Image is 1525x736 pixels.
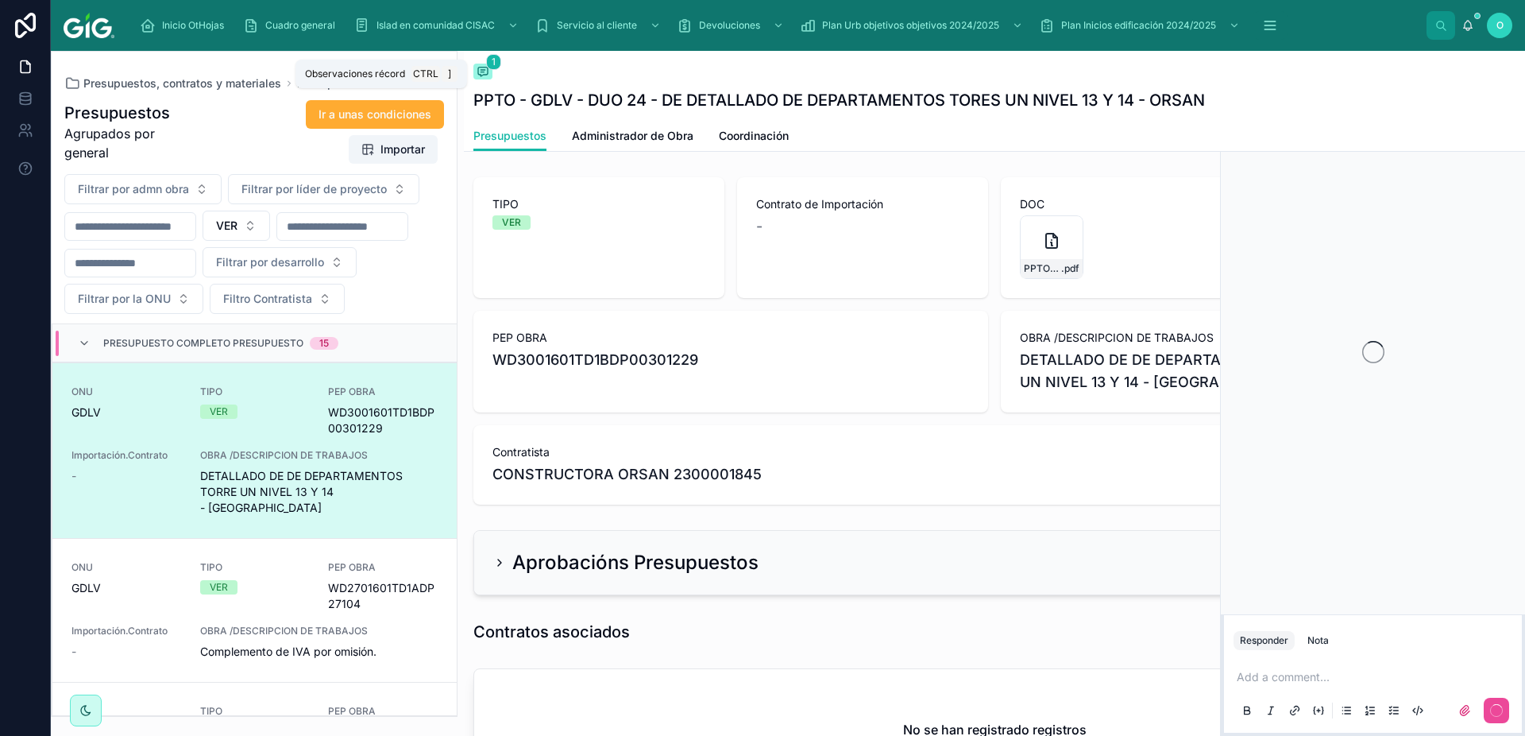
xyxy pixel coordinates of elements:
[380,141,425,157] span: Importar
[203,211,270,241] button: Seleccionar el botón
[492,444,1496,460] span: Contratista
[71,385,181,398] span: ONU
[200,561,310,574] span: TIPO
[473,128,546,144] span: Presupuestos
[822,19,999,32] span: Plan Urb objetivos objetivos 2024/2025
[756,196,969,212] span: Contrato de Importación
[719,128,789,144] span: Coordinación
[306,100,444,129] button: Ir a unas condiciones
[83,76,281,91] span: Presupuestos, contratos y materiales
[200,644,438,660] span: Complemento de IVA por omisión.
[71,405,101,420] span: GDLV
[265,19,335,32] span: Cuadro general
[216,254,324,270] span: Filtrar por desarrollo
[162,19,224,32] span: Inicio OtHojas
[1061,262,1079,275] span: .pdf
[492,196,705,212] span: TIPO
[71,580,101,596] span: GDLV
[492,349,969,371] span: WD3001601TD1BDP00301229
[241,181,387,197] span: Filtrar por líder de proyecto
[52,362,457,538] a: ONUGDLVTIPOVERPEP OBRAWD3001601TD1BDP00301229Importación.Contrato-OBRA /DESCRIPCION DE TRABAJOSDE...
[328,580,438,612] span: WD2701601TD1ADP27104
[492,330,969,346] span: PEP OBRA
[486,54,501,70] span: 1
[328,705,438,718] span: PEP OBRA
[376,19,495,32] span: Islad en comunidad CISAC
[699,19,760,32] span: Devoluciones
[200,449,438,462] span: OBRA /DESCRIPCION DE TRABAJOS
[64,124,199,162] span: Agrupados por general
[64,13,114,38] img: Logotipo de App
[135,11,235,40] a: Inicio OtHojas
[512,550,759,575] h2: Aprobacións Presupuestos
[473,89,1205,111] h1: PPTO - GDLV - DUO 24 - DE DETALLADO DE DEPARTAMENTOS TORES UN NIVEL 13 Y 14 - ORSAN
[203,247,357,277] button: Seleccionar el botón
[1307,634,1329,647] div: Nota
[71,468,76,484] span: -
[328,561,438,574] span: PEP OBRA
[64,76,281,91] a: Presupuestos, contratos y materiales
[210,405,228,419] div: VER
[64,102,199,124] h1: Presupuestos
[71,644,76,660] span: -
[473,122,546,152] a: Presupuestos
[238,11,346,40] a: Cuadro general
[1034,11,1248,40] a: Plan Inicios edificación 2024/2025
[411,66,440,82] span: Ctrl
[1020,349,1496,393] span: DETALLADO DE DE DEPARTAMENTOS TORRE UN NIVEL 13 Y 14 - [GEOGRAPHIC_DATA]
[64,174,222,204] button: Seleccionar el botón
[530,11,669,40] a: Servicio al cliente
[502,215,521,230] div: VER
[1496,19,1504,32] span: O
[1234,631,1295,650] button: Responder
[1024,262,1061,275] span: PPTO---GDLV--DUO-24---DETALLADO-DE-DE-DEPARTAMENTOS-TORRE-A-NIVEL-13-Y-14---[GEOGRAPHIC_DATA]
[200,385,310,398] span: TIPO
[64,284,203,314] button: Seleccionar el botón
[1020,196,1233,212] span: DOC
[349,135,438,164] button: Importar
[756,215,762,238] span: -
[71,449,181,462] span: Importación.Contrato
[210,580,228,595] div: VER
[52,538,457,682] a: ONUGDLVTIPOVERPEP OBRAWD2701601TD1ADP27104Importación.Contrato-OBRA /DESCRIPCION DE TRABAJOSCompl...
[71,561,181,574] span: ONU
[127,8,1427,43] div: Contenido desplazable
[349,11,527,40] a: Islad en comunidad CISAC
[200,468,438,516] span: DETALLADO DE DE DEPARTAMENTOS TORRE UN NIVEL 13 Y 14 - [GEOGRAPHIC_DATA]
[319,337,329,350] div: 15
[795,11,1031,40] a: Plan Urb objetivos objetivos 2024/2025
[319,107,431,122] span: Ir a unas condiciones
[572,122,693,153] a: Administrador de Obra
[443,68,456,80] span: ]
[492,463,762,486] span: CONSTRUCTORA ORSAN 2300001845
[78,181,189,197] span: Filtrar por admn obra
[1301,631,1335,650] button: Nota
[473,64,492,83] button: 1
[200,705,310,718] span: TIPO
[672,11,792,40] a: Devoluciones
[228,174,419,204] button: Seleccionar el botón
[71,705,181,718] span: UN
[78,291,171,307] span: Filtrar por la ONU
[1020,330,1496,346] span: OBRA /DESCRIPCION DE TRABAJOS
[473,621,630,643] h1: Contratos asociados
[71,625,181,637] span: Importación.Contrato
[103,337,303,350] span: Presupuesto Completo Presupuesto
[210,284,345,314] button: Seleccionar el botón
[200,625,438,637] span: OBRA /DESCRIPCION DE TRABAJOS
[223,291,312,307] span: Filtro Contratista
[328,405,438,436] span: WD3001601TD1BDP00301229
[328,385,438,398] span: PEP OBRA
[305,68,405,80] span: Observaciones récord
[1061,19,1216,32] span: Plan Inicios edificación 2024/2025
[557,19,637,32] span: Servicio al cliente
[719,122,789,153] a: Coordinación
[572,128,693,144] span: Administrador de Obra
[216,218,237,234] span: VER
